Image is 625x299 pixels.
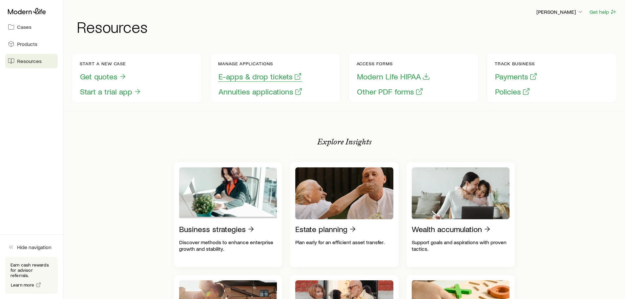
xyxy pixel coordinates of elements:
[80,72,127,82] button: Get quotes
[179,167,277,219] img: Business strategies
[412,239,510,252] p: Support goals and aspirations with proven tactics.
[218,72,302,82] button: E-apps & drop tickets
[10,262,52,278] p: Earn cash rewards for advisor referrals.
[17,58,42,64] span: Resources
[495,61,538,66] p: Track business
[290,162,399,267] a: Estate planningPlan early for an efficient asset transfer.
[317,137,372,146] p: Explore Insights
[17,41,37,47] span: Products
[179,224,246,234] p: Business strategies
[589,8,617,16] button: Get help
[357,61,430,66] p: Access forms
[406,162,515,267] a: Wealth accumulationSupport goals and aspirations with proven tactics.
[295,167,393,219] img: Estate planning
[80,87,142,97] button: Start a trial app
[536,9,584,15] p: [PERSON_NAME]
[495,72,538,82] button: Payments
[295,224,347,234] p: Estate planning
[218,61,303,66] p: Manage applications
[5,20,58,34] a: Cases
[5,37,58,51] a: Products
[412,167,510,219] img: Wealth accumulation
[17,24,31,30] span: Cases
[179,239,277,252] p: Discover methods to enhance enterprise growth and stability.
[80,61,142,66] p: Start a new case
[412,224,482,234] p: Wealth accumulation
[495,87,531,97] button: Policies
[77,19,617,34] h1: Resources
[295,239,393,246] p: Plan early for an efficient asset transfer.
[536,8,584,16] button: [PERSON_NAME]
[5,240,58,254] button: Hide navigation
[357,72,430,82] button: Modern Life HIPAA
[218,87,303,97] button: Annuities applications
[17,244,52,250] span: Hide navigation
[5,257,58,294] div: Earn cash rewards for advisor referrals.Learn more
[357,87,424,97] button: Other PDF forms
[174,162,282,267] a: Business strategiesDiscover methods to enhance enterprise growth and stability.
[11,283,34,287] span: Learn more
[5,54,58,68] a: Resources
